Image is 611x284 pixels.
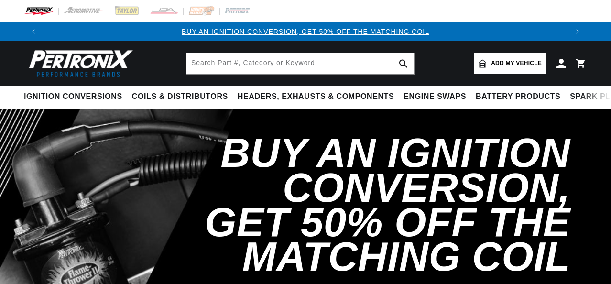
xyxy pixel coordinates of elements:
[471,86,565,108] summary: Battery Products
[182,28,429,35] a: BUY AN IGNITION CONVERSION, GET 50% OFF THE MATCHING COIL
[568,22,587,41] button: Translation missing: en.sections.announcements.next_announcement
[24,22,43,41] button: Translation missing: en.sections.announcements.previous_announcement
[238,92,394,102] span: Headers, Exhausts & Components
[24,92,122,102] span: Ignition Conversions
[24,47,134,80] img: Pertronix
[132,92,228,102] span: Coils & Distributors
[474,53,546,74] a: Add my vehicle
[233,86,399,108] summary: Headers, Exhausts & Components
[393,53,414,74] button: search button
[476,92,560,102] span: Battery Products
[404,92,466,102] span: Engine Swaps
[127,86,233,108] summary: Coils & Distributors
[491,59,542,68] span: Add my vehicle
[24,86,127,108] summary: Ignition Conversions
[43,26,568,37] div: 1 of 3
[162,136,570,274] h2: Buy an Ignition Conversion, Get 50% off the Matching Coil
[186,53,414,74] input: Search Part #, Category or Keyword
[43,26,568,37] div: Announcement
[399,86,471,108] summary: Engine Swaps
